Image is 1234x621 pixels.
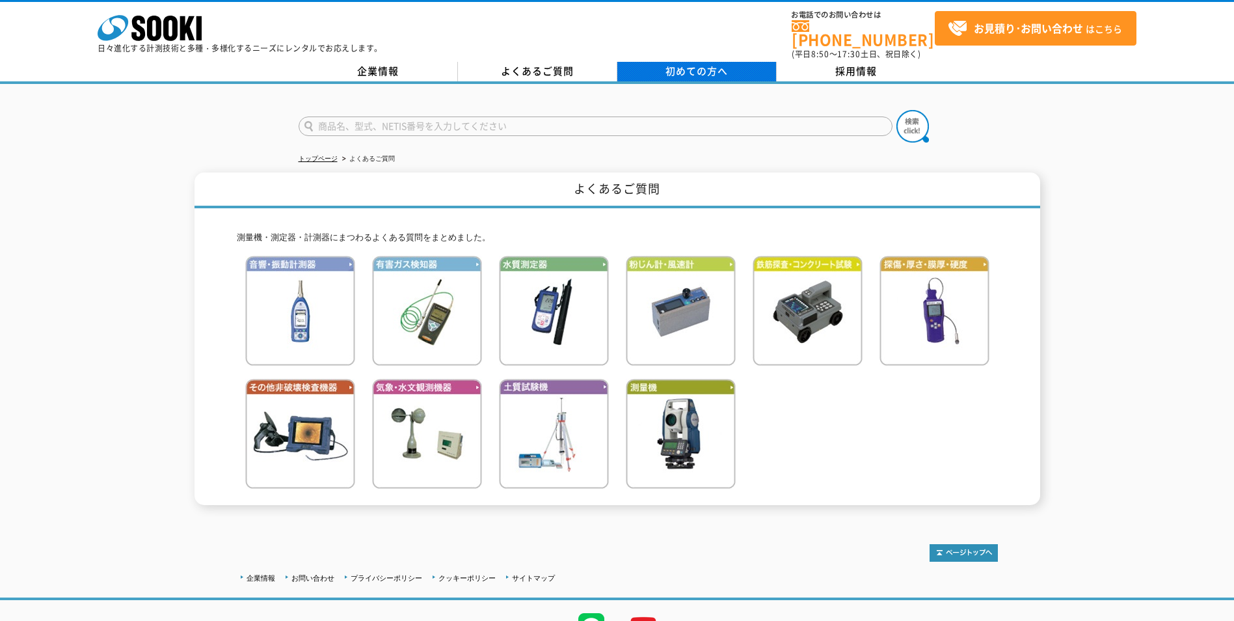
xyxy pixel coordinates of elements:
[879,256,989,366] img: 探傷・厚さ・膜厚・硬度
[811,48,829,60] span: 8:50
[617,62,777,81] a: 初めての方へ
[930,544,998,562] img: トップページへ
[340,152,395,166] li: よくあるご質問
[935,11,1136,46] a: お見積り･お問い合わせはこちら
[974,20,1083,36] strong: お見積り･お問い合わせ
[372,256,482,366] img: 有害ガス検知器
[291,574,334,582] a: お問い合わせ
[299,117,892,136] input: 商品名、型式、NETIS番号を入力してください
[665,64,728,78] span: 初めての方へ
[837,48,861,60] span: 17:30
[499,379,609,489] img: 土質試験機
[245,379,355,489] img: その他非破壊検査機器
[792,48,920,60] span: (平日 ～ 土日、祝日除く)
[299,155,338,162] a: トップページ
[777,62,936,81] a: 採用情報
[896,110,929,143] img: btn_search.png
[237,231,998,245] p: 測量機・測定器・計測器にまつわるよくある質問をまとめました。
[299,62,458,81] a: 企業情報
[499,256,609,366] img: 水質測定器
[948,19,1122,38] span: はこちら
[351,574,422,582] a: プライバシーポリシー
[753,256,863,366] img: 鉄筋検査・コンクリート試験
[98,44,382,52] p: 日々進化する計測技術と多種・多様化するニーズにレンタルでお応えします。
[626,379,736,489] img: 測量機
[458,62,617,81] a: よくあるご質問
[792,20,935,47] a: [PHONE_NUMBER]
[438,574,496,582] a: クッキーポリシー
[194,172,1040,208] h1: よくあるご質問
[247,574,275,582] a: 企業情報
[512,574,555,582] a: サイトマップ
[372,379,482,489] img: 気象・水文観測機器
[245,256,355,366] img: 音響・振動計測器
[626,256,736,366] img: 粉じん計・風速計
[792,11,935,19] span: お電話でのお問い合わせは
